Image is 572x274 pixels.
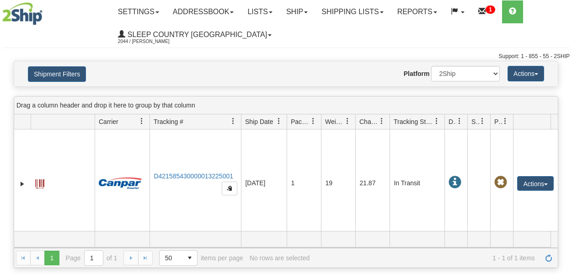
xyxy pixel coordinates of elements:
[287,129,321,237] td: 1
[394,117,433,126] span: Tracking Status
[315,0,390,23] a: Shipping lists
[99,117,118,126] span: Carrier
[111,0,166,23] a: Settings
[494,117,502,126] span: Pickup Status
[66,250,118,266] span: Page of 1
[241,129,287,237] td: [DATE]
[340,113,355,129] a: Weight filter column settings
[475,113,490,129] a: Shipment Issues filter column settings
[497,113,513,129] a: Pickup Status filter column settings
[182,251,197,265] span: select
[154,117,183,126] span: Tracking #
[118,37,187,46] span: 2044 / [PERSON_NAME]
[165,253,177,263] span: 50
[35,175,44,190] a: Label
[541,251,556,265] a: Refresh
[494,176,507,189] span: Pickup Not Assigned
[111,23,278,46] a: Sleep Country [GEOGRAPHIC_DATA] 2044 / [PERSON_NAME]
[452,113,467,129] a: Delivery Status filter column settings
[508,66,544,81] button: Actions
[125,31,267,38] span: Sleep Country [GEOGRAPHIC_DATA]
[359,117,379,126] span: Charge
[44,251,59,265] span: Page 1
[321,129,355,237] td: 19
[241,0,279,23] a: Lists
[18,179,27,188] a: Expand
[404,69,430,78] label: Platform
[291,117,310,126] span: Packages
[154,172,233,180] a: D421585430000013225001
[471,117,479,126] span: Shipment Issues
[245,117,273,126] span: Ship Date
[2,53,570,60] div: Support: 1 - 855 - 55 - 2SHIP
[429,113,444,129] a: Tracking Status filter column settings
[159,250,198,266] span: Page sizes drop down
[99,177,142,189] img: 14 - Canpar
[316,254,535,262] span: 1 - 1 of 1 items
[374,113,390,129] a: Charge filter column settings
[159,250,243,266] span: items per page
[225,113,241,129] a: Tracking # filter column settings
[390,129,444,237] td: In Transit
[134,113,150,129] a: Carrier filter column settings
[517,176,554,191] button: Actions
[85,251,103,265] input: Page 1
[325,117,344,126] span: Weight
[279,0,315,23] a: Ship
[271,113,287,129] a: Ship Date filter column settings
[250,254,310,262] div: No rows are selected
[305,113,321,129] a: Packages filter column settings
[551,90,571,183] iframe: chat widget
[2,2,43,25] img: logo2044.jpg
[390,0,444,23] a: Reports
[222,182,237,195] button: Copy to clipboard
[28,66,86,82] button: Shipment Filters
[449,117,456,126] span: Delivery Status
[166,0,241,23] a: Addressbook
[449,176,461,189] span: In Transit
[14,97,558,114] div: grid grouping header
[355,129,390,237] td: 21.87
[471,0,502,23] a: 1
[486,5,495,14] sup: 1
